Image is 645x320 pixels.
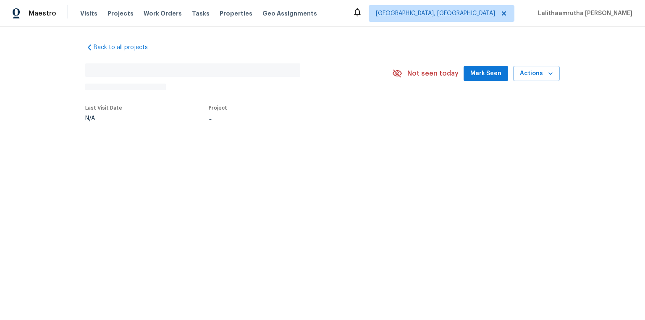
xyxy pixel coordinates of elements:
[209,105,227,110] span: Project
[513,66,560,81] button: Actions
[80,9,97,18] span: Visits
[85,115,122,121] div: N/A
[470,68,501,79] span: Mark Seen
[520,68,553,79] span: Actions
[407,69,459,78] span: Not seen today
[376,9,495,18] span: [GEOGRAPHIC_DATA], [GEOGRAPHIC_DATA]
[192,10,210,16] span: Tasks
[464,66,508,81] button: Mark Seen
[144,9,182,18] span: Work Orders
[85,43,166,52] a: Back to all projects
[107,9,134,18] span: Projects
[220,9,252,18] span: Properties
[262,9,317,18] span: Geo Assignments
[29,9,56,18] span: Maestro
[535,9,632,18] span: Lalithaamrutha [PERSON_NAME]
[85,105,122,110] span: Last Visit Date
[209,115,370,121] div: ...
